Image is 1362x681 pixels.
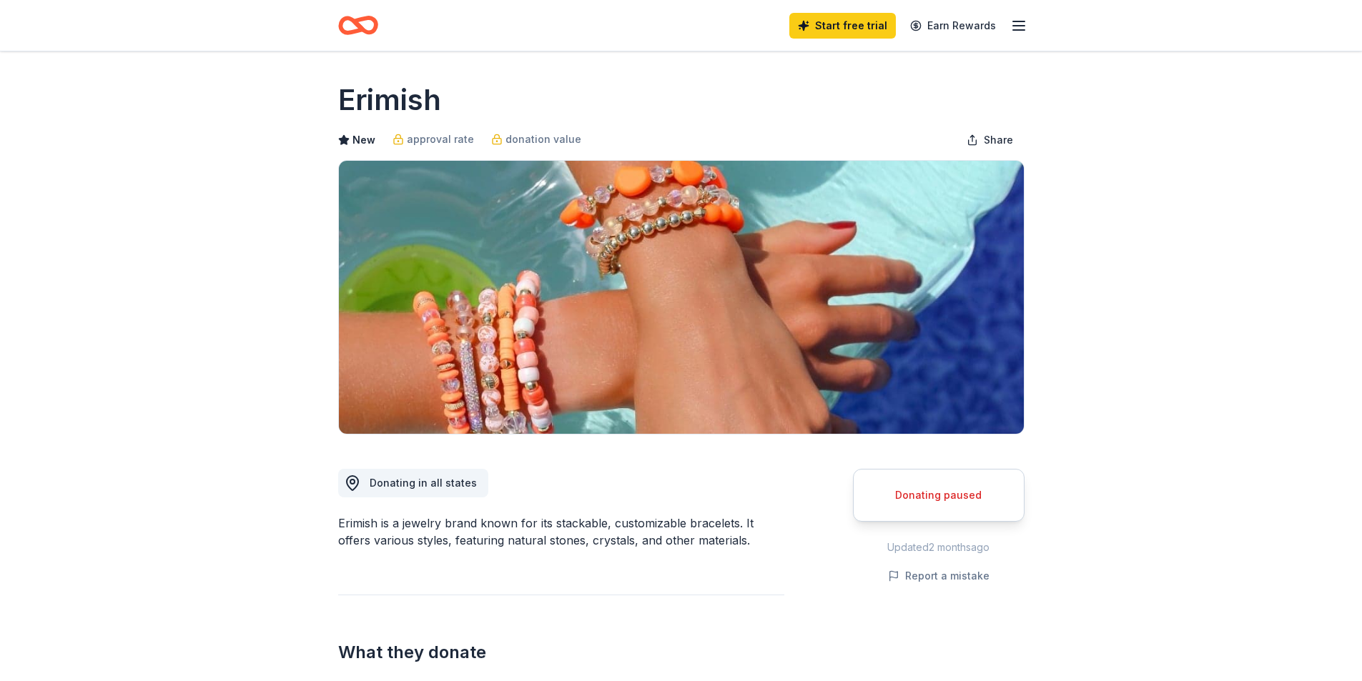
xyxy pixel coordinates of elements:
a: Start free trial [789,13,896,39]
button: Share [955,126,1025,154]
a: Earn Rewards [902,13,1005,39]
div: Erimish is a jewelry brand known for its stackable, customizable bracelets. It offers various sty... [338,515,784,549]
span: Donating in all states [370,477,477,489]
h1: Erimish [338,80,441,120]
a: approval rate [393,131,474,148]
button: Report a mistake [888,567,990,585]
img: Image for Erimish [339,161,1024,434]
a: donation value [491,131,581,148]
span: donation value [505,131,581,148]
a: Home [338,9,378,42]
span: Share [984,131,1013,149]
div: Updated 2 months ago [853,539,1025,556]
span: approval rate [407,131,474,148]
h2: What they donate [338,641,784,664]
div: Donating paused [871,487,1007,504]
span: New [352,131,375,149]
